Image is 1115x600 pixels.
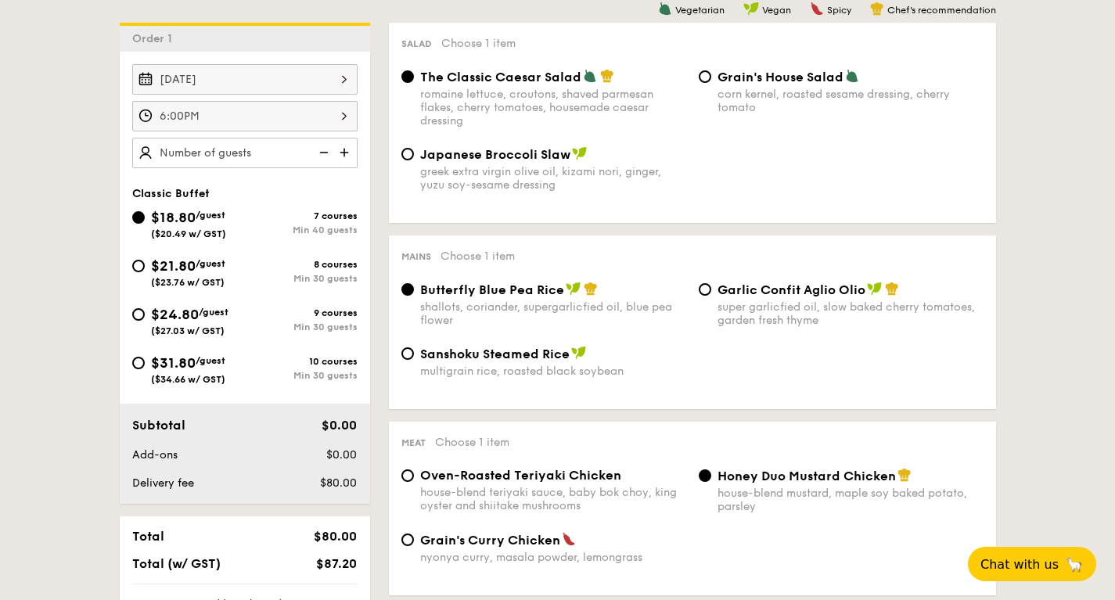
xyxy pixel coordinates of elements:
[132,187,210,200] span: Classic Buffet
[132,211,145,224] input: $18.80/guest($20.49 w/ GST)7 coursesMin 40 guests
[420,282,564,297] span: Butterfly Blue Pea Rice
[151,306,199,323] span: $24.80
[699,70,711,83] input: Grain's House Saladcorn kernel, roasted sesame dressing, cherry tomato
[151,209,196,226] span: $18.80
[401,469,414,482] input: Oven-Roasted Teriyaki Chickenhouse-blend teriyaki sauce, baby bok choy, king oyster and shiitake ...
[584,282,598,296] img: icon-chef-hat.a58ddaea.svg
[600,69,614,83] img: icon-chef-hat.a58ddaea.svg
[320,476,357,490] span: $80.00
[980,557,1059,572] span: Chat with us
[718,88,984,114] div: corn kernel, roasted sesame dressing, cherry tomato
[401,70,414,83] input: The Classic Caesar Saladromaine lettuce, croutons, shaved parmesan flakes, cherry tomatoes, house...
[562,532,576,546] img: icon-spicy.37a8142b.svg
[658,2,672,16] img: icon-vegetarian.fe4039eb.svg
[326,448,357,462] span: $0.00
[718,300,984,327] div: super garlicfied oil, slow baked cherry tomatoes, garden fresh thyme
[583,69,597,83] img: icon-vegetarian.fe4039eb.svg
[151,228,226,239] span: ($20.49 w/ GST)
[435,436,509,449] span: Choose 1 item
[314,529,357,544] span: $80.00
[196,258,225,269] span: /guest
[845,69,859,83] img: icon-vegetarian.fe4039eb.svg
[132,101,358,131] input: Event time
[245,259,358,270] div: 8 courses
[316,556,357,571] span: $87.20
[420,551,686,564] div: nyonya curry, masala powder, lemongrass
[151,257,196,275] span: $21.80
[199,307,228,318] span: /guest
[718,487,984,513] div: house-blend mustard, maple soy baked potato, parsley
[420,533,560,548] span: Grain's Curry Chicken
[420,300,686,327] div: shallots, coriander, supergarlicfied oil, blue pea flower
[699,469,711,482] input: Honey Duo Mustard Chickenhouse-blend mustard, maple soy baked potato, parsley
[420,365,686,378] div: multigrain rice, roasted black soybean
[132,138,358,168] input: Number of guests
[132,260,145,272] input: $21.80/guest($23.76 w/ GST)8 coursesMin 30 guests
[885,282,899,296] img: icon-chef-hat.a58ddaea.svg
[401,38,432,49] span: Salad
[245,370,358,381] div: Min 30 guests
[572,146,588,160] img: icon-vegan.f8ff3823.svg
[334,138,358,167] img: icon-add.58712e84.svg
[675,5,725,16] span: Vegetarian
[245,273,358,284] div: Min 30 guests
[718,282,865,297] span: Garlic Confit Aglio Olio
[718,70,843,84] span: Grain's House Salad
[441,37,516,50] span: Choose 1 item
[132,32,178,45] span: Order 1
[867,282,883,296] img: icon-vegan.f8ff3823.svg
[887,5,996,16] span: Chef's recommendation
[401,347,414,360] input: Sanshoku Steamed Ricemultigrain rice, roasted black soybean
[420,88,686,128] div: romaine lettuce, croutons, shaved parmesan flakes, cherry tomatoes, housemade caesar dressing
[827,5,851,16] span: Spicy
[420,486,686,512] div: house-blend teriyaki sauce, baby bok choy, king oyster and shiitake mushrooms
[420,70,581,84] span: The Classic Caesar Salad
[718,469,896,483] span: Honey Duo Mustard Chicken
[132,64,358,95] input: Event date
[196,210,225,221] span: /guest
[571,346,587,360] img: icon-vegan.f8ff3823.svg
[132,529,164,544] span: Total
[151,374,225,385] span: ($34.66 w/ GST)
[401,148,414,160] input: Japanese Broccoli Slawgreek extra virgin olive oil, kizami nori, ginger, yuzu soy-sesame dressing
[699,283,711,296] input: Garlic Confit Aglio Oliosuper garlicfied oil, slow baked cherry tomatoes, garden fresh thyme
[132,357,145,369] input: $31.80/guest($34.66 w/ GST)10 coursesMin 30 guests
[441,250,515,263] span: Choose 1 item
[245,307,358,318] div: 9 courses
[870,2,884,16] img: icon-chef-hat.a58ddaea.svg
[151,354,196,372] span: $31.80
[401,437,426,448] span: Meat
[420,347,570,361] span: Sanshoku Steamed Rice
[897,468,912,482] img: icon-chef-hat.a58ddaea.svg
[196,355,225,366] span: /guest
[132,476,194,490] span: Delivery fee
[245,225,358,235] div: Min 40 guests
[132,556,221,571] span: Total (w/ GST)
[132,448,178,462] span: Add-ons
[132,418,185,433] span: Subtotal
[743,2,759,16] img: icon-vegan.f8ff3823.svg
[245,322,358,332] div: Min 30 guests
[311,138,334,167] img: icon-reduce.1d2dbef1.svg
[322,418,357,433] span: $0.00
[151,277,225,288] span: ($23.76 w/ GST)
[1065,555,1084,573] span: 🦙
[401,283,414,296] input: Butterfly Blue Pea Riceshallots, coriander, supergarlicfied oil, blue pea flower
[810,2,824,16] img: icon-spicy.37a8142b.svg
[401,534,414,546] input: Grain's Curry Chickennyonya curry, masala powder, lemongrass
[420,165,686,192] div: greek extra virgin olive oil, kizami nori, ginger, yuzu soy-sesame dressing
[132,308,145,321] input: $24.80/guest($27.03 w/ GST)9 coursesMin 30 guests
[968,547,1096,581] button: Chat with us🦙
[420,468,621,483] span: Oven-Roasted Teriyaki Chicken
[401,251,431,262] span: Mains
[151,325,225,336] span: ($27.03 w/ GST)
[245,210,358,221] div: 7 courses
[245,356,358,367] div: 10 courses
[762,5,791,16] span: Vegan
[420,147,570,162] span: Japanese Broccoli Slaw
[566,282,581,296] img: icon-vegan.f8ff3823.svg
